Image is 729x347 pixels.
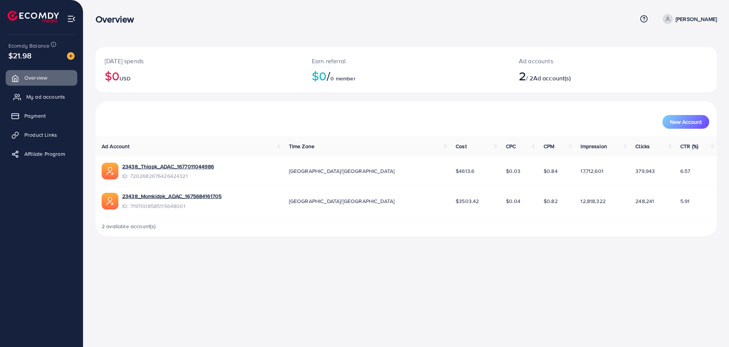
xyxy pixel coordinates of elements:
[697,313,723,341] iframe: Chat
[680,142,698,150] span: CTR (%)
[122,163,214,170] a: 23438_Thiapk_ADAC_1677011044986
[105,69,294,83] h2: $0
[456,197,479,205] span: $3503.42
[289,142,314,150] span: Time Zone
[544,197,558,205] span: $0.82
[330,75,355,82] span: 0 member
[506,167,520,175] span: $0.03
[581,167,603,175] span: 17,712,601
[24,74,47,82] span: Overview
[8,11,59,22] img: logo
[6,108,77,123] a: Payment
[506,142,516,150] span: CPC
[676,14,717,24] p: [PERSON_NAME]
[8,50,32,61] span: $21.98
[533,74,571,82] span: Ad account(s)
[26,93,65,101] span: My ad accounts
[456,142,467,150] span: Cost
[102,142,130,150] span: Ad Account
[6,127,77,142] a: Product Links
[680,167,691,175] span: 6.57
[635,197,654,205] span: 248,241
[327,67,330,85] span: /
[6,70,77,85] a: Overview
[544,142,554,150] span: CPM
[456,167,474,175] span: $4613.6
[289,197,395,205] span: [GEOGRAPHIC_DATA]/[GEOGRAPHIC_DATA]
[635,142,650,150] span: Clicks
[67,14,76,23] img: menu
[312,56,501,66] p: Earn referral
[120,75,130,82] span: USD
[506,197,520,205] span: $0.04
[122,172,214,180] span: ID: 7202682676426424321
[519,67,526,85] span: 2
[105,56,294,66] p: [DATE] spends
[289,167,395,175] span: [GEOGRAPHIC_DATA]/[GEOGRAPHIC_DATA]
[24,131,57,139] span: Product Links
[102,163,118,179] img: ic-ads-acc.e4c84228.svg
[8,42,49,50] span: Ecomdy Balance
[519,69,656,83] h2: / 2
[660,14,717,24] a: [PERSON_NAME]
[122,192,222,200] a: 23438_Momkidpk_ADAC_1675684161705
[635,167,655,175] span: 379,943
[102,222,156,230] span: 2 available account(s)
[6,146,77,162] a: Affiliate Program
[24,112,46,120] span: Payment
[544,167,558,175] span: $0.84
[680,197,690,205] span: 5.91
[662,115,709,129] button: New Account
[67,52,75,60] img: image
[6,89,77,104] a: My ad accounts
[581,142,607,150] span: Impression
[581,197,606,205] span: 12,818,322
[102,193,118,209] img: ic-ads-acc.e4c84228.svg
[122,202,222,210] span: ID: 7197008585115648001
[519,56,656,66] p: Ad accounts
[96,14,140,25] h3: Overview
[24,150,65,158] span: Affiliate Program
[670,119,702,125] span: New Account
[312,69,501,83] h2: $0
